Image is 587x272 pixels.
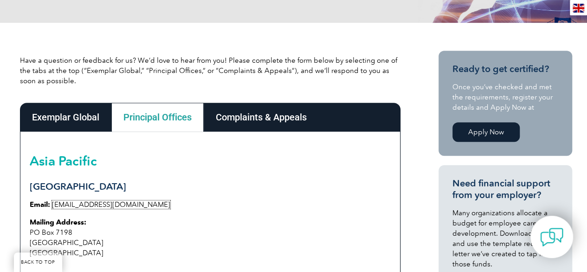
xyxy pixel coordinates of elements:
[30,153,391,168] h2: Asia Pacific
[204,103,319,132] div: Complaints & Appeals
[14,252,62,272] a: BACK TO TOP
[30,218,86,226] strong: Mailing Address:
[452,178,558,201] h3: Need financial support from your employer?
[52,200,170,209] a: [EMAIL_ADDRESS][DOMAIN_NAME]
[540,226,563,249] img: contact-chat.png
[30,217,391,258] p: PO Box 7198 [GEOGRAPHIC_DATA] [GEOGRAPHIC_DATA]
[573,4,584,13] img: en
[30,200,50,209] strong: Email:
[452,208,558,269] p: Many organizations allocate a budget for employee career development. Download, modify and use th...
[20,103,111,132] div: Exemplar Global
[111,103,204,132] div: Principal Offices
[452,63,558,75] h3: Ready to get certified?
[452,82,558,113] p: Once you’ve checked and met the requirements, register your details and Apply Now at
[452,122,520,142] a: Apply Now
[30,181,391,192] h3: [GEOGRAPHIC_DATA]
[20,55,400,86] p: Have a question or feedback for us? We’d love to hear from you! Please complete the form below by...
